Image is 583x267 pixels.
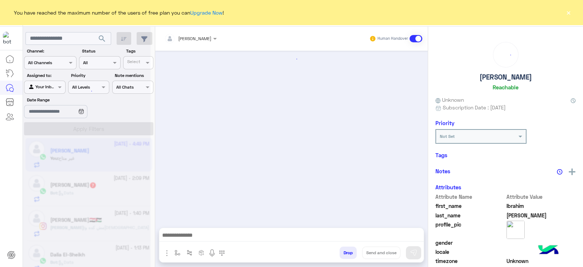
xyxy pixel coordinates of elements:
[178,36,211,41] span: [PERSON_NAME]
[435,193,505,201] span: Attribute Name
[435,168,450,174] h6: Notes
[410,249,417,256] img: send message
[184,247,196,259] button: Trigger scenario
[443,104,506,111] span: Subscription Date : [DATE]
[440,133,455,139] b: Not Set
[506,212,576,219] span: ahmed
[435,96,464,104] span: Unknown
[536,238,561,263] img: hulul-logo.png
[480,73,532,81] h5: [PERSON_NAME]
[506,248,576,256] span: null
[565,9,572,16] button: ×
[163,249,171,258] img: send attachment
[196,247,208,259] button: create order
[187,250,192,256] img: Trigger scenario
[3,32,16,45] img: 1403182699927242
[340,247,357,259] button: Drop
[199,250,204,256] img: create order
[435,202,505,210] span: first_name
[435,221,505,237] span: profile_pic
[377,36,408,42] small: Human Handover
[435,120,454,126] h6: Priority
[506,239,576,247] span: null
[495,44,516,65] div: loading...
[219,250,225,256] img: make a call
[80,85,93,97] div: loading...
[435,239,505,247] span: gender
[557,169,563,175] img: notes
[175,250,180,256] img: select flow
[435,184,461,190] h6: Attributes
[126,58,140,67] div: Select
[208,249,216,258] img: send voice note
[172,247,184,259] button: select flow
[506,221,525,239] img: picture
[435,152,576,158] h6: Tags
[435,257,505,265] span: timezone
[362,247,400,259] button: Send and close
[435,248,505,256] span: locale
[506,257,576,265] span: Unknown
[506,193,576,201] span: Attribute Value
[190,9,223,16] a: Upgrade Now
[506,202,576,210] span: lbrahim
[493,84,519,90] h6: Reachable
[435,212,505,219] span: last_name
[14,9,224,16] span: You have reached the maximum number of the users of free plan you can !
[569,169,575,175] img: add
[160,53,423,65] div: loading...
